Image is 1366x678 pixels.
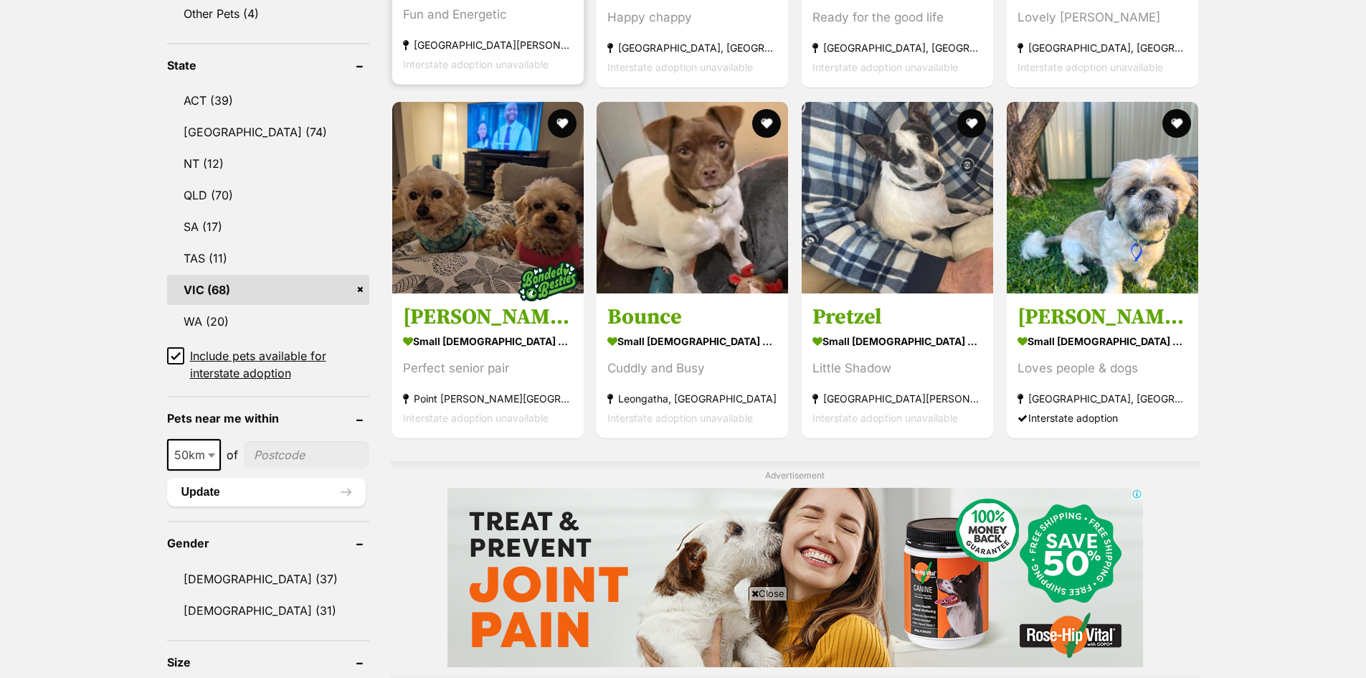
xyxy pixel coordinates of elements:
[392,102,584,293] img: Charlie and Lola - Cavalier King Charles Spaniel x Poodle (Toy) Dog
[167,59,369,72] header: State
[812,303,982,331] h3: Pretzel
[1018,303,1187,331] h3: [PERSON_NAME] - [DEMOGRAPHIC_DATA] Maltese X Shih Tzu
[812,331,982,352] strong: small [DEMOGRAPHIC_DATA] Dog
[403,59,549,71] span: Interstate adoption unavailable
[1007,102,1198,293] img: Harry - 2 Year Old Maltese X Shih Tzu - Maltese x Shih Tzu Dog
[227,446,238,463] span: of
[607,359,777,378] div: Cuddly and Busy
[597,293,788,438] a: Bounce small [DEMOGRAPHIC_DATA] Dog Cuddly and Busy Leongatha, [GEOGRAPHIC_DATA] Interstate adopt...
[167,412,369,425] header: Pets near me within
[812,412,958,424] span: Interstate adoption unavailable
[812,39,982,58] strong: [GEOGRAPHIC_DATA], [GEOGRAPHIC_DATA]
[812,62,958,74] span: Interstate adoption unavailable
[167,149,369,179] a: NT (12)
[1018,359,1187,378] div: Loves people & dogs
[422,606,944,671] iframe: Advertisement
[1018,9,1187,28] div: Lovely [PERSON_NAME]
[812,359,982,378] div: Little Shadow
[167,243,369,273] a: TAS (11)
[1162,109,1191,138] button: favourite
[167,180,369,210] a: QLD (70)
[749,586,787,601] span: Close
[607,331,777,352] strong: small [DEMOGRAPHIC_DATA] Dog
[190,347,369,382] span: Include pets available for interstate adoption
[167,439,221,471] span: 50km
[1018,39,1187,58] strong: [GEOGRAPHIC_DATA], [GEOGRAPHIC_DATA]
[597,102,788,293] img: Bounce - Jack Russell Terrier x Pug Dog
[802,102,993,293] img: Pretzel - Jack Russell Terrier Dog
[403,303,573,331] h3: [PERSON_NAME] and [PERSON_NAME]
[167,478,366,507] button: Update
[607,39,777,58] strong: [GEOGRAPHIC_DATA], [GEOGRAPHIC_DATA]
[403,359,573,378] div: Perfect senior pair
[511,245,583,317] img: bonded besties
[167,537,369,550] header: Gender
[167,85,369,116] a: ACT (39)
[1018,389,1187,408] strong: [GEOGRAPHIC_DATA], [GEOGRAPHIC_DATA]
[167,306,369,336] a: WA (20)
[447,488,1143,667] iframe: Advertisement
[167,212,369,242] a: SA (17)
[957,109,986,138] button: favourite
[244,441,369,469] input: postcode
[1018,331,1187,352] strong: small [DEMOGRAPHIC_DATA] Dog
[392,293,584,438] a: [PERSON_NAME] and [PERSON_NAME] small [DEMOGRAPHIC_DATA] Dog Perfect senior pair Point [PERSON_NA...
[403,412,549,424] span: Interstate adoption unavailable
[607,303,777,331] h3: Bounce
[167,347,369,382] a: Include pets available for interstate adoption
[812,389,982,408] strong: [GEOGRAPHIC_DATA][PERSON_NAME][GEOGRAPHIC_DATA]
[802,293,993,438] a: Pretzel small [DEMOGRAPHIC_DATA] Dog Little Shadow [GEOGRAPHIC_DATA][PERSON_NAME][GEOGRAPHIC_DATA...
[167,595,369,626] a: [DEMOGRAPHIC_DATA] (31)
[547,109,576,138] button: favourite
[607,412,753,424] span: Interstate adoption unavailable
[167,117,369,147] a: [GEOGRAPHIC_DATA] (74)
[167,656,369,669] header: Size
[403,6,573,25] div: Fun and Energetic
[1018,408,1187,428] div: Interstate adoption
[169,445,219,465] span: 50km
[607,62,753,74] span: Interstate adoption unavailable
[607,389,777,408] strong: Leongatha, [GEOGRAPHIC_DATA]
[167,564,369,594] a: [DEMOGRAPHIC_DATA] (37)
[403,331,573,352] strong: small [DEMOGRAPHIC_DATA] Dog
[812,9,982,28] div: Ready for the good life
[1007,293,1198,438] a: [PERSON_NAME] - [DEMOGRAPHIC_DATA] Maltese X Shih Tzu small [DEMOGRAPHIC_DATA] Dog Loves people &...
[1018,62,1163,74] span: Interstate adoption unavailable
[607,9,777,28] div: Happy chappy
[403,36,573,55] strong: [GEOGRAPHIC_DATA][PERSON_NAME][GEOGRAPHIC_DATA]
[752,109,781,138] button: favourite
[167,275,369,305] a: VIC (68)
[403,389,573,408] strong: Point [PERSON_NAME][GEOGRAPHIC_DATA]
